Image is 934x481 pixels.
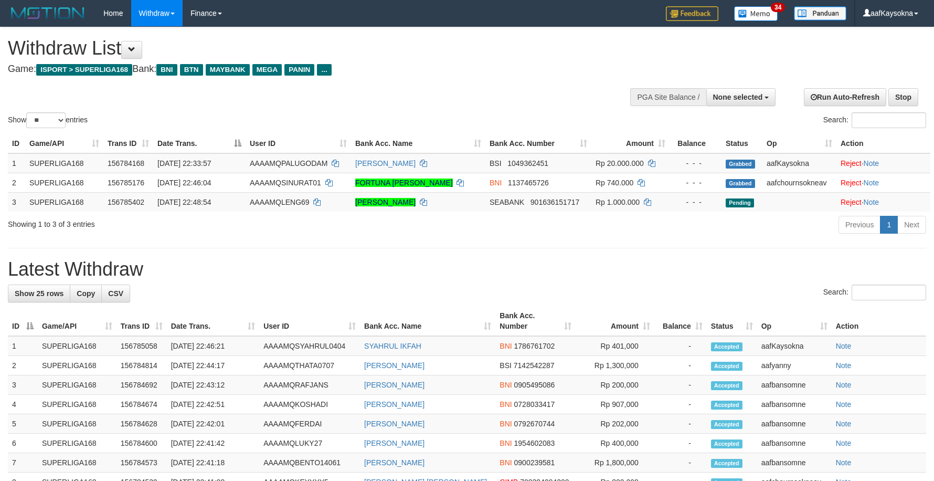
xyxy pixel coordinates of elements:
td: aafKaysokna [757,336,832,356]
span: Copy 0905495086 to clipboard [514,381,555,389]
span: Accepted [711,440,742,448]
td: [DATE] 22:41:18 [167,453,259,473]
span: [DATE] 22:48:54 [157,198,211,206]
td: aafbansomne [757,395,832,414]
span: BNI [500,342,512,350]
th: Bank Acc. Name: activate to sort column ascending [351,134,485,153]
a: Note [836,361,852,370]
a: Next [897,216,926,234]
span: ... [317,64,331,76]
a: [PERSON_NAME] [364,458,424,467]
th: Op: activate to sort column ascending [757,306,832,336]
span: BNI [500,439,512,447]
td: · [836,173,930,192]
span: AAAAMQSINURAT01 [250,179,321,187]
span: 156785176 [108,179,144,187]
td: 7 [8,453,38,473]
span: BNI [500,458,512,467]
span: Copy 901636151717 to clipboard [530,198,579,206]
a: Note [836,400,852,409]
div: Showing 1 to 3 of 3 entries [8,215,381,229]
td: 1 [8,336,38,356]
td: Rp 1,300,000 [576,356,654,375]
span: BNI [156,64,177,76]
td: Rp 401,000 [576,336,654,356]
a: FORTUNA [PERSON_NAME] [355,179,453,187]
label: Search: [823,112,926,128]
span: Copy [77,289,95,298]
td: - [654,434,707,453]
th: Date Trans.: activate to sort column descending [153,134,246,153]
td: - [654,336,707,356]
span: Copy 0900239581 to clipboard [514,458,555,467]
th: Amount: activate to sort column ascending [576,306,654,336]
a: Note [864,198,879,206]
td: 156785058 [116,336,167,356]
img: MOTION_logo.png [8,5,88,21]
button: None selected [706,88,776,106]
th: Action [836,134,930,153]
td: 3 [8,192,25,212]
span: Show 25 rows [15,289,63,298]
a: Note [864,179,879,187]
span: Copy 1137465726 to clipboard [508,179,549,187]
img: panduan.png [794,6,846,20]
td: AAAAMQRAFJANS [259,375,360,395]
th: User ID: activate to sort column ascending [259,306,360,336]
a: Note [864,159,879,168]
th: Game/API: activate to sort column ascending [25,134,103,153]
td: Rp 1,800,000 [576,453,654,473]
a: Note [836,420,852,428]
th: Bank Acc. Number: activate to sort column ascending [495,306,576,336]
td: aafyanny [757,356,832,375]
a: Reject [841,159,862,168]
a: [PERSON_NAME] [355,159,416,168]
th: Date Trans.: activate to sort column ascending [167,306,259,336]
span: MAYBANK [206,64,250,76]
h4: Game: Bank: [8,64,612,75]
th: Game/API: activate to sort column ascending [38,306,116,336]
div: - - - [674,177,717,188]
a: [PERSON_NAME] [364,420,424,428]
span: ISPORT > SUPERLIGA168 [36,64,132,76]
td: 6 [8,434,38,453]
a: Stop [888,88,918,106]
td: AAAAMQTHATA0707 [259,356,360,375]
td: SUPERLIGA168 [38,395,116,414]
th: Balance [670,134,721,153]
td: aafchournsokneav [762,173,836,192]
a: Copy [70,285,102,302]
td: [DATE] 22:42:51 [167,395,259,414]
span: 156784168 [108,159,144,168]
td: - [654,414,707,434]
th: Balance: activate to sort column ascending [654,306,707,336]
td: aafbansomne [757,434,832,453]
td: SUPERLIGA168 [38,336,116,356]
td: SUPERLIGA168 [38,453,116,473]
a: SYAHRUL IKFAH [364,342,421,350]
th: ID [8,134,25,153]
label: Show entries [8,112,88,128]
img: Feedback.jpg [666,6,718,21]
td: 1 [8,153,25,173]
td: AAAAMQBENTO14061 [259,453,360,473]
span: AAAAMQPALUGODAM [250,159,327,168]
td: AAAAMQLUKY27 [259,434,360,453]
span: Copy 0792670744 to clipboard [514,420,555,428]
th: Trans ID: activate to sort column ascending [103,134,153,153]
td: Rp 200,000 [576,375,654,395]
th: Bank Acc. Name: activate to sort column ascending [360,306,495,336]
td: SUPERLIGA168 [25,173,103,192]
span: Copy 1049362451 to clipboard [507,159,548,168]
th: User ID: activate to sort column ascending [246,134,351,153]
span: Grabbed [726,160,755,169]
a: Note [836,342,852,350]
td: aafbansomne [757,453,832,473]
td: Rp 202,000 [576,414,654,434]
span: Grabbed [726,179,755,188]
td: [DATE] 22:44:17 [167,356,259,375]
a: Previous [839,216,880,234]
td: 156784674 [116,395,167,414]
div: - - - [674,197,717,207]
td: SUPERLIGA168 [38,356,116,375]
